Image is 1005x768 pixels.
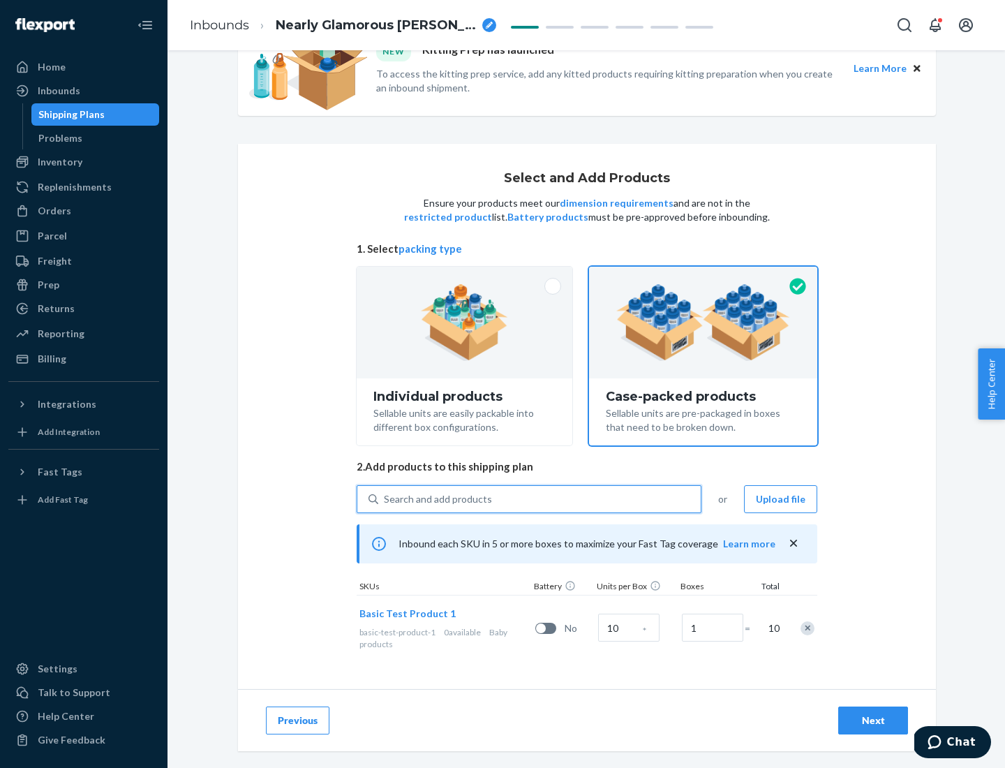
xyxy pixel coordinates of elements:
[8,421,159,443] a: Add Integration
[38,204,71,218] div: Orders
[718,492,727,506] span: or
[190,17,249,33] a: Inbounds
[723,537,775,551] button: Learn more
[891,11,918,39] button: Open Search Box
[38,278,59,292] div: Prep
[38,108,105,121] div: Shipping Plans
[838,707,908,734] button: Next
[38,254,72,268] div: Freight
[850,714,896,728] div: Next
[179,5,507,46] ol: breadcrumbs
[616,284,790,361] img: case-pack.59cecea509d18c883b923b81aeac6d0b.png
[357,459,817,474] span: 2. Add products to this shipping plan
[8,151,159,173] a: Inventory
[8,681,159,704] button: Talk to Support
[8,348,159,370] a: Billing
[854,61,907,76] button: Learn More
[921,11,949,39] button: Open notifications
[373,404,556,434] div: Sellable units are easily packable into different box configurations.
[38,709,94,723] div: Help Center
[8,200,159,222] a: Orders
[565,621,593,635] span: No
[38,494,88,505] div: Add Fast Tag
[266,707,329,734] button: Previous
[359,627,435,637] span: basic-test-product-1
[31,103,160,126] a: Shipping Plans
[682,614,743,642] input: Number of boxes
[8,274,159,296] a: Prep
[978,348,1005,420] button: Help Center
[359,626,530,650] div: Baby products
[38,397,96,411] div: Integrations
[678,580,747,595] div: Boxes
[422,42,554,61] p: Kitting Prep has launched
[8,461,159,483] button: Fast Tags
[38,352,66,366] div: Billing
[444,627,481,637] span: 0 available
[38,155,82,169] div: Inventory
[399,242,462,256] button: packing type
[747,580,782,595] div: Total
[8,323,159,345] a: Reporting
[376,42,411,61] div: NEW
[8,225,159,247] a: Parcel
[359,607,456,621] button: Basic Test Product 1
[38,84,80,98] div: Inbounds
[38,131,82,145] div: Problems
[914,726,991,761] iframe: Opens a widget where you can chat to one of our agents
[15,18,75,32] img: Flexport logo
[8,176,159,198] a: Replenishments
[38,686,110,700] div: Talk to Support
[38,180,112,194] div: Replenishments
[38,733,105,747] div: Give Feedback
[8,393,159,415] button: Integrations
[376,67,841,95] p: To access the kitting prep service, add any kitted products requiring kitting preparation when yo...
[276,17,477,35] span: Nearly Glamorous Partridge
[8,705,159,728] a: Help Center
[38,426,100,438] div: Add Integration
[560,196,673,210] button: dimension requirements
[909,61,925,76] button: Close
[38,465,82,479] div: Fast Tags
[8,297,159,320] a: Returns
[8,729,159,751] button: Give Feedback
[38,662,77,676] div: Settings
[606,390,801,404] div: Case-packed products
[8,658,159,680] a: Settings
[745,621,759,635] span: =
[31,127,160,149] a: Problems
[766,621,780,635] span: 10
[38,327,84,341] div: Reporting
[8,489,159,511] a: Add Fast Tag
[744,485,817,513] button: Upload file
[504,172,670,186] h1: Select and Add Products
[952,11,980,39] button: Open account menu
[359,607,456,619] span: Basic Test Product 1
[507,210,588,224] button: Battery products
[598,614,660,642] input: Case Quantity
[421,284,508,361] img: individual-pack.facf35554cb0f1810c75b2bd6df2d64e.png
[357,524,817,563] div: Inbound each SKU in 5 or more boxes to maximize your Fast Tag coverage
[404,210,492,224] button: restricted product
[8,250,159,272] a: Freight
[38,229,67,243] div: Parcel
[38,302,75,316] div: Returns
[801,621,814,635] div: Remove Item
[594,580,678,595] div: Units per Box
[606,404,801,434] div: Sellable units are pre-packaged in boxes that need to be broken down.
[8,56,159,78] a: Home
[131,11,159,39] button: Close Navigation
[384,492,492,506] div: Search and add products
[357,580,531,595] div: SKUs
[38,60,66,74] div: Home
[787,536,801,551] button: close
[531,580,594,595] div: Battery
[403,196,771,224] p: Ensure your products meet our and are not in the list. must be pre-approved before inbounding.
[8,80,159,102] a: Inbounds
[357,242,817,256] span: 1. Select
[373,390,556,404] div: Individual products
